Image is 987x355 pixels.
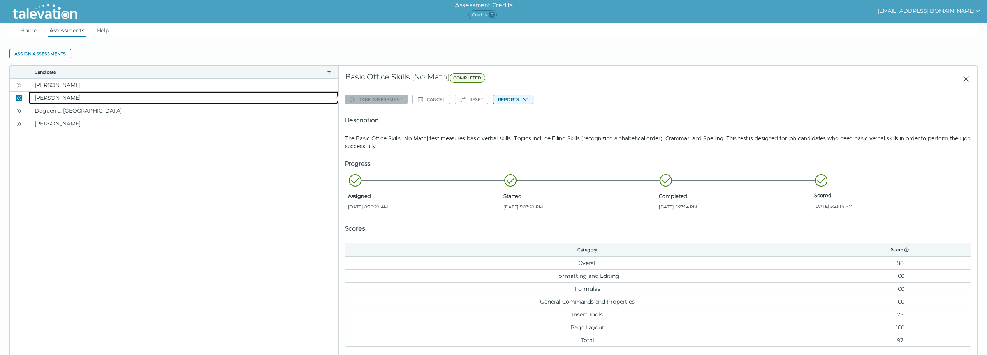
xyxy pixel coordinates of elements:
[830,256,971,269] td: 88
[345,134,971,150] p: The Basic Office Skills [No Math] test measures basic verbal skills. Topics include Filing Skills...
[468,10,497,19] span: Credits
[489,12,495,18] span: 0
[345,295,830,308] td: General Commands and Properties
[326,69,332,75] button: candidate filter
[48,23,86,37] a: Assessments
[455,95,488,104] button: Reset
[345,95,408,104] button: Take assessment
[659,204,811,210] span: [DATE] 5:23:14 PM
[830,295,971,308] td: 100
[16,121,22,127] cds-icon: Open
[14,93,24,102] button: Close
[345,334,830,346] td: Total
[345,72,722,86] div: Basic Office Skills [No Math]
[16,82,22,88] cds-icon: Open
[348,193,500,199] span: Assigned
[878,6,981,16] button: show user actions
[830,308,971,321] td: 75
[830,334,971,346] td: 97
[814,203,966,209] span: [DATE] 5:23:14 PM
[493,95,533,104] button: Reports
[14,80,24,90] button: Open
[9,2,81,21] img: Talevation_Logo_Transparent_white.png
[345,224,971,233] h5: Scores
[956,72,971,86] button: Close
[14,119,24,128] button: Open
[16,108,22,114] cds-icon: Open
[345,321,830,334] td: Page Layout
[503,204,656,210] span: [DATE] 5:03:20 PM
[95,23,111,37] a: Help
[16,95,22,101] cds-icon: Close
[345,243,830,256] th: Category
[345,116,971,125] h5: Description
[450,73,485,83] span: COMPLETED
[830,269,971,282] td: 100
[28,79,338,91] clr-dg-cell: [PERSON_NAME]
[345,256,830,269] td: Overall
[830,321,971,334] td: 100
[455,1,513,10] h6: Assessment Credits
[35,69,324,75] button: Candidate
[14,106,24,115] button: Open
[28,117,338,130] clr-dg-cell: [PERSON_NAME]
[814,192,966,198] span: Scored
[830,243,971,256] th: Score
[345,159,971,169] h5: Progress
[9,49,71,58] button: Assign assessments
[28,104,338,117] clr-dg-cell: Daguerre, [GEOGRAPHIC_DATA]
[830,282,971,295] td: 100
[28,92,338,104] clr-dg-cell: [PERSON_NAME]
[659,193,811,199] span: Completed
[412,95,450,104] button: Cancel
[503,193,656,199] span: Started
[345,308,830,321] td: Insert Tools
[19,23,39,37] a: Home
[348,204,500,210] span: [DATE] 8:38:20 AM
[345,269,830,282] td: Formatting and Editing
[345,282,830,295] td: Formulas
